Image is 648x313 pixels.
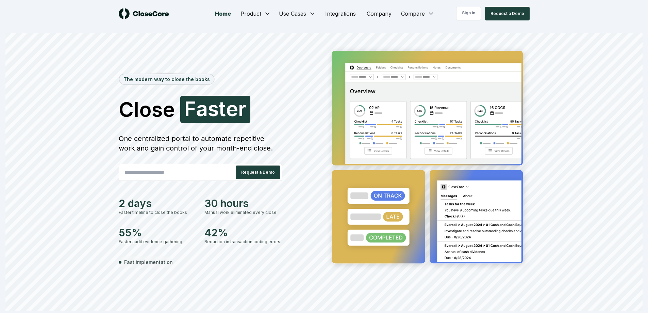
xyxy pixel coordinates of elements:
span: F [184,98,196,119]
button: Request a Demo [236,166,280,179]
span: r [238,98,246,119]
span: Fast implementation [124,259,173,266]
img: Jumbotron [327,46,530,271]
div: Faster timeline to close the books [119,209,196,216]
span: t [219,98,226,119]
a: Integrations [320,7,361,20]
div: Reduction in transaction coding errors [204,239,282,245]
div: 42% [204,226,282,239]
span: Product [240,10,261,18]
div: Manual work eliminated every close [204,209,282,216]
span: Use Cases [279,10,306,18]
div: Faster audit evidence gathering [119,239,196,245]
a: Home [210,7,236,20]
div: 2 days [119,197,196,209]
span: a [196,98,208,119]
span: Compare [401,10,425,18]
span: s [208,98,219,119]
button: Use Cases [275,7,320,20]
a: Sign in [456,7,481,20]
img: logo [119,8,169,19]
span: Close [119,99,175,120]
div: One centralized portal to automate repetitive work and gain control of your month-end close. [119,134,282,153]
div: 55% [119,226,196,239]
a: Company [361,7,397,20]
div: 30 hours [204,197,282,209]
button: Product [236,7,275,20]
button: Compare [397,7,438,20]
span: e [226,98,238,119]
button: Request a Demo [485,7,530,20]
div: The modern way to close the books [119,74,214,84]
